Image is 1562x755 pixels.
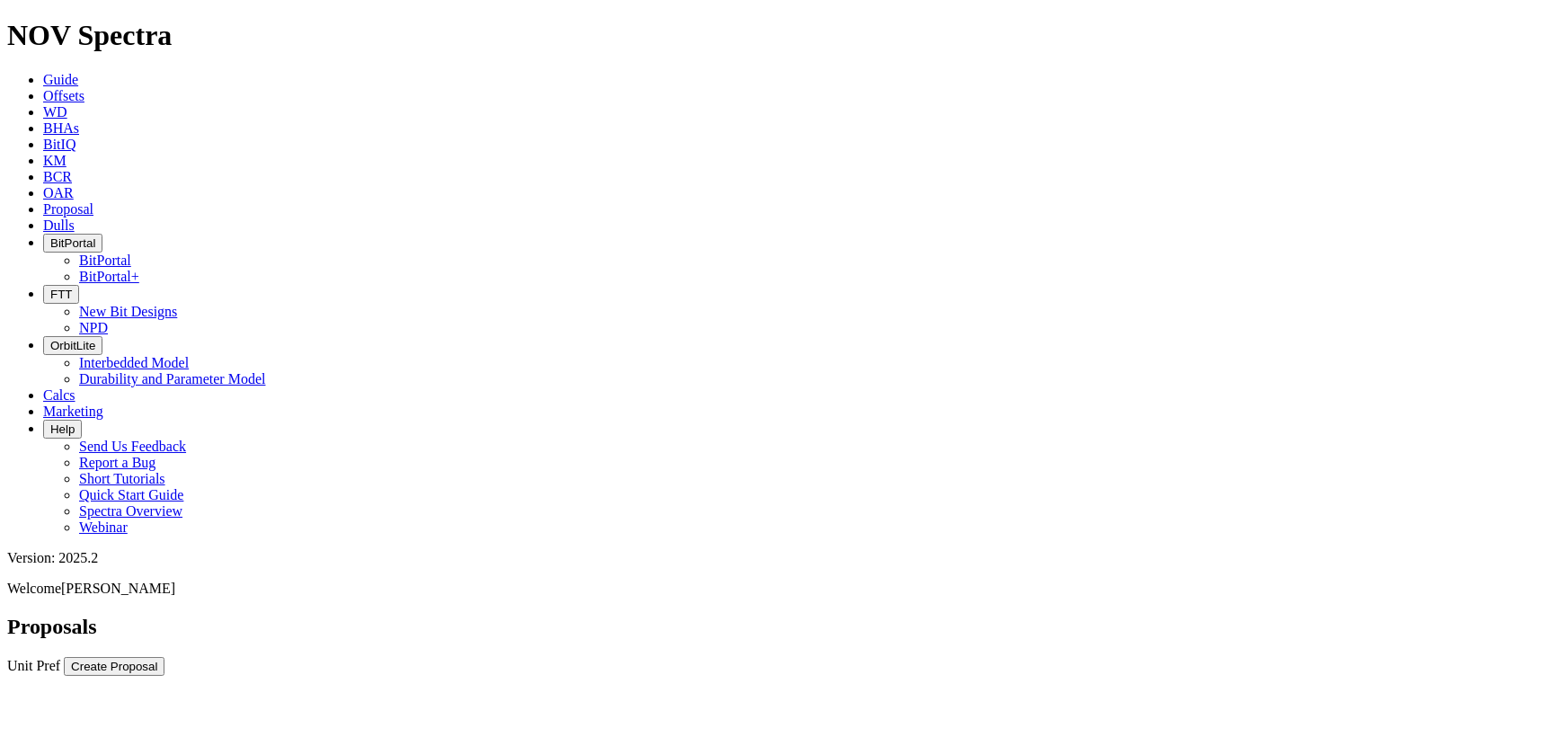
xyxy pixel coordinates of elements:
button: FTT [43,285,79,304]
a: BitPortal+ [79,269,139,284]
a: Webinar [79,520,128,535]
span: FTT [50,288,72,301]
h1: NOV Spectra [7,19,1555,52]
a: BitPortal [79,253,131,268]
h2: Proposals [7,615,1555,639]
a: Calcs [43,387,75,403]
a: New Bit Designs [79,304,177,319]
button: BitPortal [43,234,102,253]
button: Help [43,420,82,439]
div: Version: 2025.2 [7,550,1555,566]
a: Durability and Parameter Model [79,371,266,386]
a: Unit Pref [7,658,60,673]
a: WD [43,104,67,120]
a: BitIQ [43,137,75,152]
span: Help [50,422,75,436]
a: KM [43,153,67,168]
span: [PERSON_NAME] [61,581,175,596]
a: BHAs [43,120,79,136]
button: Create Proposal [64,657,164,676]
a: Short Tutorials [79,471,165,486]
a: Proposal [43,201,93,217]
button: OrbitLite [43,336,102,355]
a: Quick Start Guide [79,487,183,502]
a: Interbedded Model [79,355,189,370]
span: OrbitLite [50,339,95,352]
a: Dulls [43,218,75,233]
p: Welcome [7,581,1555,597]
a: OAR [43,185,74,200]
a: Marketing [43,404,103,419]
span: BitPortal [50,236,95,250]
a: Offsets [43,88,84,103]
a: Guide [43,72,78,87]
a: NPD [79,320,108,335]
a: Send Us Feedback [79,439,186,454]
a: Report a Bug [79,455,155,470]
a: Spectra Overview [79,503,182,519]
a: BCR [43,169,72,184]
